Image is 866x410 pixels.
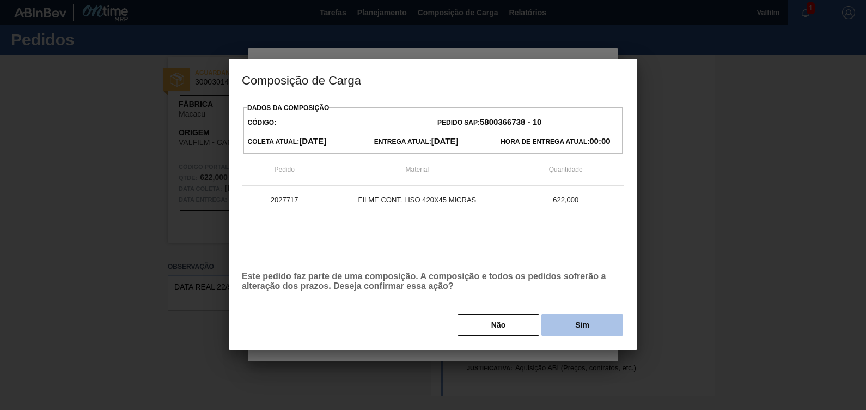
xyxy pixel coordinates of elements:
h3: Composição de Carga [229,59,637,100]
strong: [DATE] [299,136,326,146]
td: 622,000 [507,186,624,213]
p: Este pedido faz parte de uma composição. A composição e todos os pedidos sofrerão a alteração dos... [242,272,624,291]
span: Coleta Atual: [248,138,326,146]
strong: 00:00 [589,136,610,146]
span: Hora de Entrega Atual: [501,138,610,146]
span: Pedido SAP: [437,119,541,126]
td: 2027717 [242,186,327,213]
button: Sim [541,314,623,336]
strong: [DATE] [431,136,459,146]
span: Código: [248,119,277,126]
strong: 5800366738 - 10 [480,117,541,126]
button: Não [458,314,539,336]
span: Quantidade [549,166,583,173]
span: Material [406,166,429,173]
span: Entrega Atual: [374,138,459,146]
span: Pedido [274,166,294,173]
td: FILME CONT. LISO 420X45 MICRAS [327,186,507,213]
label: Dados da Composição [247,104,329,112]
